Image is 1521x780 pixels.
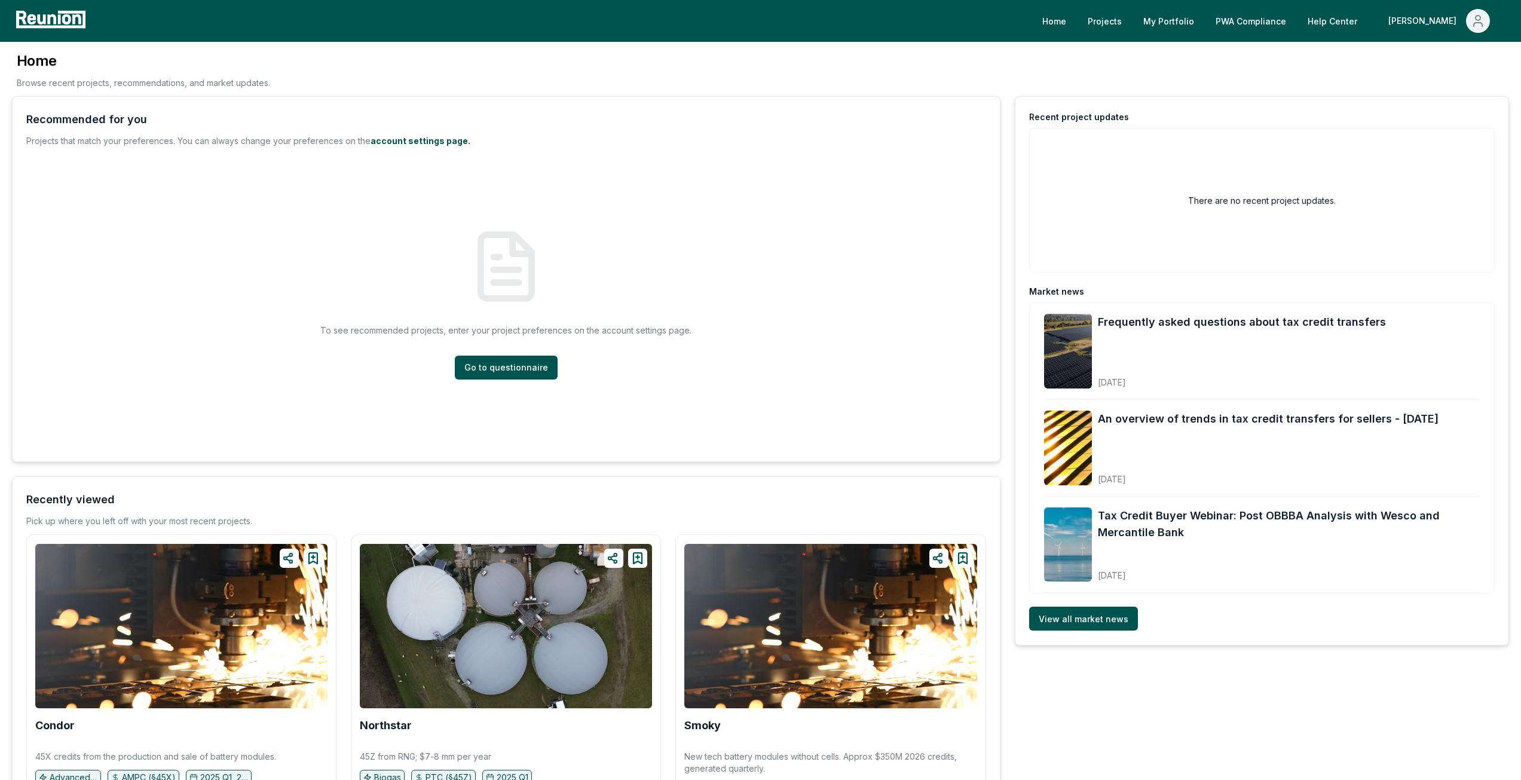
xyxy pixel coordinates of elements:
[1188,194,1336,207] h2: There are no recent project updates.
[26,491,115,508] div: Recently viewed
[1098,411,1439,427] a: An overview of trends in tax credit transfers for sellers - [DATE]
[684,544,977,708] img: Smoky
[35,719,75,732] b: Condor
[360,719,412,732] b: Northstar
[1029,607,1138,631] a: View all market news
[1033,9,1509,33] nav: Main
[1044,507,1092,582] img: Tax Credit Buyer Webinar: Post OBBBA Analysis with Wesco and Mercantile Bank
[455,356,558,380] a: Go to questionnaire
[26,136,371,146] span: Projects that match your preferences. You can always change your preferences on the
[35,720,75,732] a: Condor
[360,720,412,732] a: Northstar
[1098,464,1439,485] div: [DATE]
[26,515,252,527] div: Pick up where you left off with your most recent projects.
[1098,314,1386,331] a: Frequently asked questions about tax credit transfers
[684,719,721,732] b: Smoky
[320,324,691,337] p: To see recommended projects, enter your project preferences on the account settings page.
[360,544,652,708] img: Northstar
[1098,368,1386,389] div: [DATE]
[1379,9,1499,33] button: [PERSON_NAME]
[1388,9,1461,33] div: [PERSON_NAME]
[26,111,147,128] div: Recommended for you
[1033,9,1076,33] a: Home
[1098,561,1480,582] div: [DATE]
[1298,9,1367,33] a: Help Center
[17,51,270,71] h3: Home
[360,751,491,763] p: 45Z from RNG; $7-8 mm per year
[1044,314,1092,389] img: Frequently asked questions about tax credit transfers
[371,136,470,146] a: account settings page.
[1044,411,1092,485] img: An overview of trends in tax credit transfers for sellers - September 2025
[684,720,721,732] a: Smoky
[35,751,276,763] p: 45X credits from the production and sale of battery modules.
[1078,9,1131,33] a: Projects
[1029,286,1084,298] div: Market news
[1029,111,1129,123] div: Recent project updates
[684,751,977,775] p: New tech battery modules without cells. Approx $350M 2026 credits, generated quarterly.
[1206,9,1296,33] a: PWA Compliance
[1098,507,1480,541] a: Tax Credit Buyer Webinar: Post OBBBA Analysis with Wesco and Mercantile Bank
[17,77,270,89] p: Browse recent projects, recommendations, and market updates.
[1134,9,1204,33] a: My Portfolio
[35,544,328,708] img: Condor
